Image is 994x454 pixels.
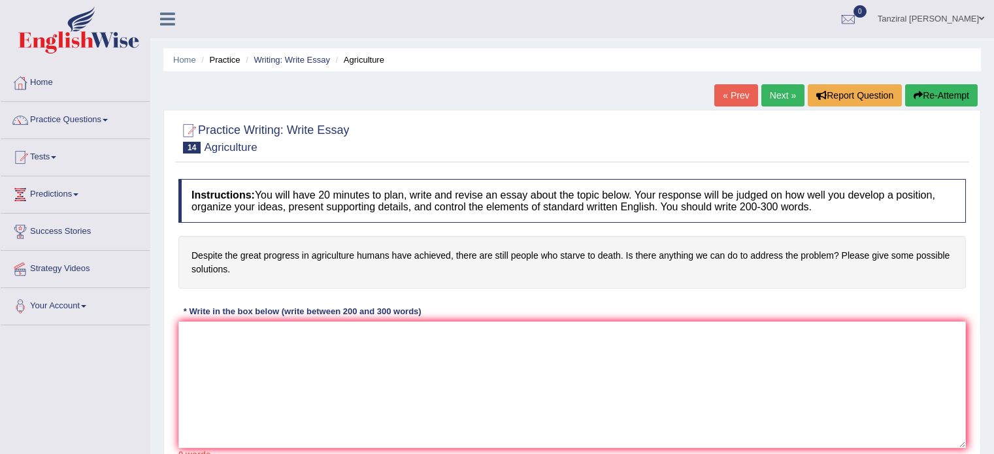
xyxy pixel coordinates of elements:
a: Predictions [1,176,150,209]
button: Re-Attempt [905,84,978,106]
a: « Prev [714,84,757,106]
h4: Despite the great progress in agriculture humans have achieved, there are still people who starve... [178,236,966,289]
a: Tests [1,139,150,172]
span: 14 [183,142,201,154]
a: Your Account [1,288,150,321]
a: Next » [761,84,804,106]
h4: You will have 20 minutes to plan, write and revise an essay about the topic below. Your response ... [178,179,966,223]
h2: Practice Writing: Write Essay [178,121,349,154]
button: Report Question [808,84,902,106]
a: Practice Questions [1,102,150,135]
a: Strategy Videos [1,251,150,284]
li: Agriculture [333,54,384,66]
a: Writing: Write Essay [254,55,330,65]
span: 0 [853,5,867,18]
a: Home [1,65,150,97]
div: * Write in the box below (write between 200 and 300 words) [178,305,426,317]
a: Home [173,55,196,65]
b: Instructions: [191,189,255,201]
a: Success Stories [1,214,150,246]
li: Practice [198,54,240,66]
small: Agriculture [204,141,257,154]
